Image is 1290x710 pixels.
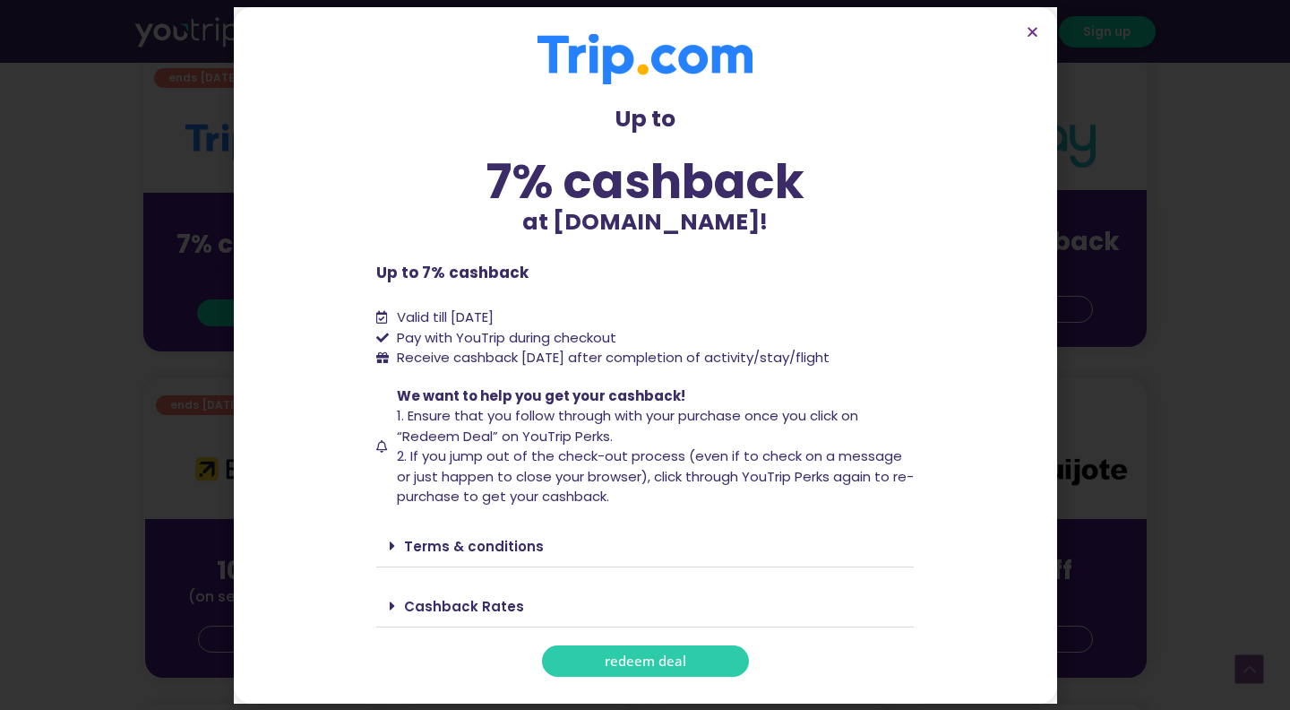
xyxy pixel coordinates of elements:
[397,307,494,326] span: Valid till [DATE]
[542,645,749,677] a: redeem deal
[392,328,616,349] span: Pay with YouTrip during checkout
[404,537,544,556] a: Terms & conditions
[376,102,914,136] p: Up to
[376,262,529,283] b: Up to 7% cashback
[376,525,914,567] div: Terms & conditions
[397,348,830,367] span: Receive cashback [DATE] after completion of activity/stay/flight
[404,597,524,616] a: Cashback Rates
[397,446,914,506] span: 2. If you jump out of the check-out process (even if to check on a message or just happen to clos...
[397,386,685,405] span: We want to help you get your cashback!
[376,158,914,205] div: 7% cashback
[1026,25,1039,39] a: Close
[397,406,858,446] span: 1. Ensure that you follow through with your purchase once you click on “Redeem Deal” on YouTrip P...
[605,654,686,668] span: redeem deal
[376,205,914,239] p: at [DOMAIN_NAME]!
[376,585,914,628] div: Cashback Rates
